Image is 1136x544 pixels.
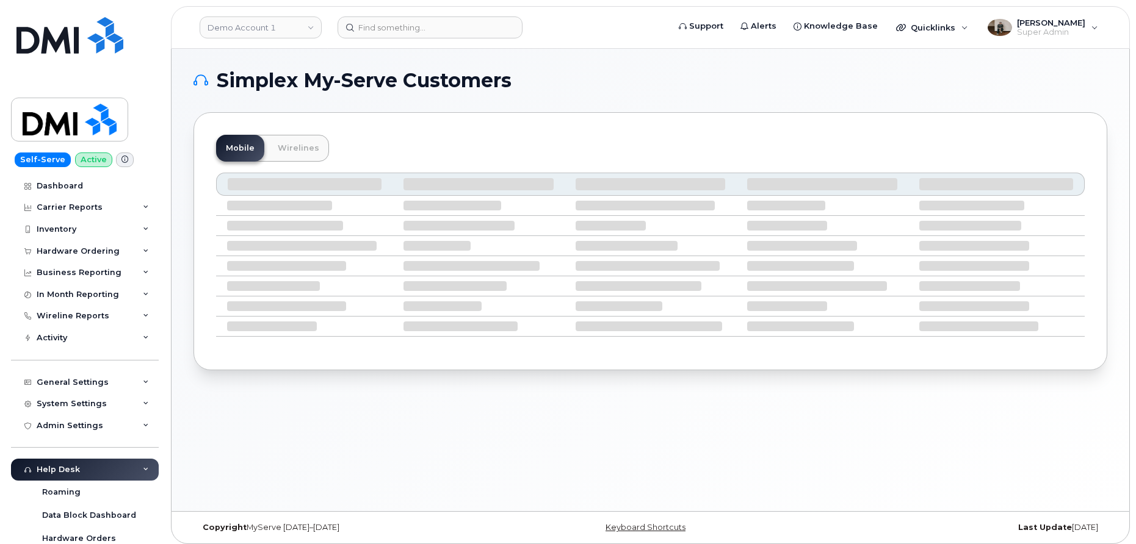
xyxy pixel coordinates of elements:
strong: Last Update [1018,523,1072,532]
a: Wirelines [268,135,329,162]
span: Simplex My-Serve Customers [217,71,512,90]
a: Mobile [216,135,264,162]
strong: Copyright [203,523,247,532]
a: Keyboard Shortcuts [606,523,686,532]
div: MyServe [DATE]–[DATE] [194,523,498,532]
div: [DATE] [803,523,1107,532]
